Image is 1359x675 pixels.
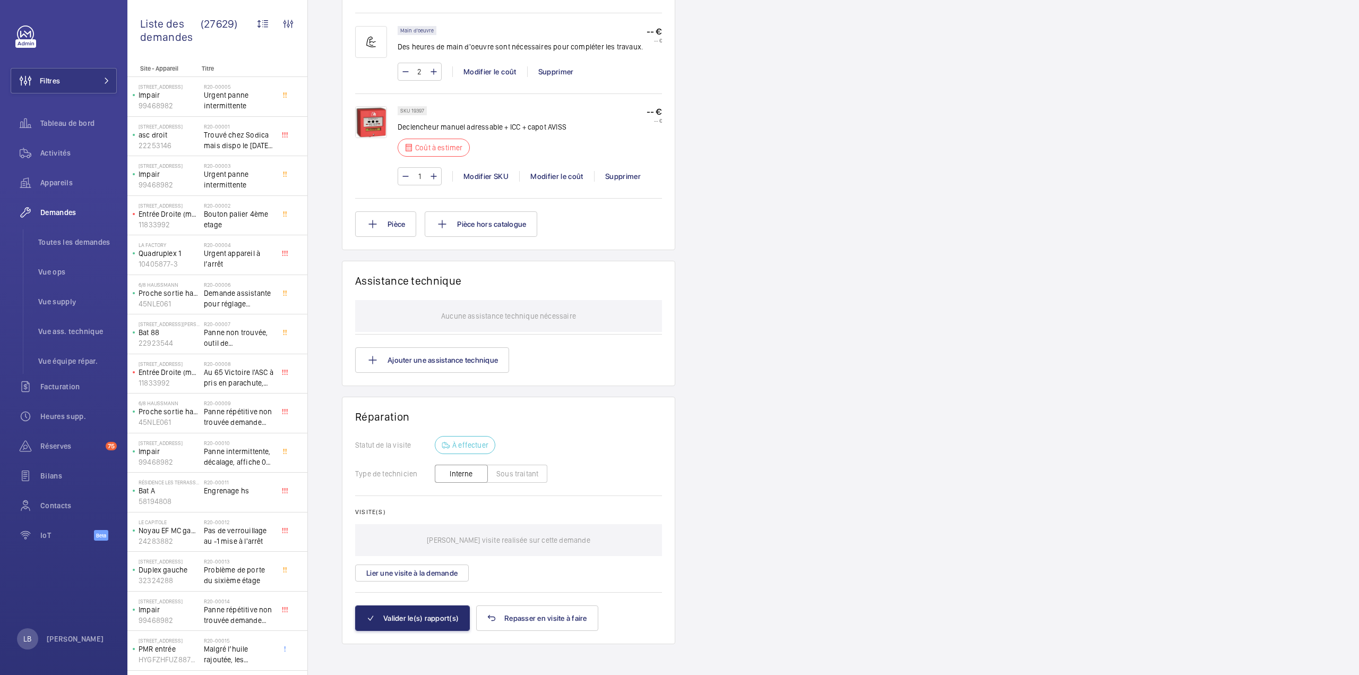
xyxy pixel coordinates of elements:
button: Pièce [355,211,416,237]
p: 99468982 [139,615,200,626]
span: Bilans [40,471,117,481]
div: Supprimer [527,66,584,77]
p: Aucune assistance technique nécessaire [441,300,576,332]
p: 99468982 [139,180,200,190]
p: La Factory [139,242,200,248]
p: 6/8 Haussmann [139,400,200,406]
p: Site - Appareil [127,65,197,72]
p: 22253146 [139,140,200,151]
p: Duplex gauche [139,565,200,575]
span: Problème de porte du sixième étage [204,565,274,586]
span: Heures supp. [40,411,117,422]
p: [PERSON_NAME] visite realisée sur cette demande [427,524,590,556]
p: Coût à estimer [415,142,463,153]
p: Impair [139,90,200,100]
span: Au 65 Victoire l'ASC à pris en parachute, toutes les sécu coupé, il est au 3 ème, asc sans machin... [204,367,274,388]
p: Noyau EF MC gauche [139,525,200,536]
h2: R20-00015 [204,637,274,644]
p: 11833992 [139,378,200,388]
span: Trouvé chez Sodica mais dispo le [DATE] [URL][DOMAIN_NAME] [204,130,274,151]
p: Impair [139,169,200,180]
p: À effectuer [452,440,488,450]
p: [STREET_ADDRESS] [139,361,200,367]
span: Malgré l’huile rajoutée, les vibrations continuent. Prévoir un realignement des guides ? [204,644,274,665]
p: 99468982 [139,100,200,111]
p: -- € [647,26,662,37]
button: Filtres [11,68,117,93]
p: Declencheur manuel adressable + ICC + capot AVISS [398,122,566,132]
div: Modifier SKU [452,171,519,182]
span: Vue supply [38,296,117,307]
h2: R20-00010 [204,440,274,446]
h1: Réparation [355,410,662,423]
span: Réserves [40,441,101,451]
span: Filtres [40,75,60,86]
span: Engrenage hs [204,485,274,496]
span: Beta [94,530,108,541]
span: Contacts [40,500,117,511]
p: asc droit [139,130,200,140]
button: Lier une visite à la demande [355,565,469,582]
p: Quadruplex 1 [139,248,200,259]
p: Bat 88 [139,327,200,338]
span: Panne répétitive non trouvée demande assistance expert technique [204,406,274,428]
span: Urgent panne intermittente [204,90,274,111]
h2: R20-00012 [204,519,274,525]
p: Bat A [139,485,200,496]
span: Demandes [40,207,117,218]
h2: Visite(s) [355,508,662,516]
p: 11833992 [139,219,200,230]
p: SKU 19397 [400,109,424,113]
p: Entrée Droite (monte-charge) [139,367,200,378]
span: Urgent appareil à l’arrêt [204,248,274,269]
span: Demande assistante pour réglage d'opérateurs porte cabine double accès [204,288,274,309]
span: Toutes les demandes [38,237,117,247]
span: Panne intermittente, décalage, affiche 0 au palier alors que l'appareil se trouve au 1er étage, c... [204,446,274,467]
div: Modifier le coût [519,171,594,182]
span: Bouton palier 4ème etage [204,209,274,230]
button: Repasser en visite à faire [476,605,598,631]
p: 10405877-3 [139,259,200,269]
h2: R20-00004 [204,242,274,248]
p: Résidence les Terrasse - [STREET_ADDRESS] [139,479,200,485]
span: Facturation [40,381,117,392]
p: [STREET_ADDRESS] [139,83,200,90]
p: [STREET_ADDRESS] [139,163,200,169]
p: [STREET_ADDRESS] [139,637,200,644]
div: Supprimer [594,171,651,182]
button: Interne [435,465,488,483]
button: Valider le(s) rapport(s) [355,605,470,631]
span: 75 [106,442,117,450]
p: HYGFZHFUZ88786ERDTFYG23 [139,654,200,665]
p: Proche sortie hall Pelletier [139,288,200,298]
p: PMR entrée [139,644,200,654]
p: [STREET_ADDRESS] [139,202,200,209]
h2: R20-00005 [204,83,274,90]
button: Pièce hors catalogue [425,211,537,237]
h2: R20-00006 [204,281,274,288]
p: 99468982 [139,457,200,467]
span: Appareils [40,177,117,188]
p: [STREET_ADDRESS] [139,598,200,604]
p: -- € [647,106,662,117]
p: -- € [647,117,662,124]
p: [STREET_ADDRESS] [139,558,200,565]
h1: Assistance technique [355,274,461,287]
p: Impair [139,604,200,615]
img: NJTZJAkjBTYgplYTvTNGbfKVm0jI5VOHrvB78e86sOyPlxtG.jpeg [355,106,387,138]
span: Vue ass. technique [38,326,117,337]
button: Sous traitant [487,465,547,483]
p: 58194808 [139,496,200,507]
p: LB [23,634,31,644]
p: 24283882 [139,536,200,546]
p: 22923544 [139,338,200,348]
p: 6/8 Haussmann [139,281,200,288]
img: muscle-sm.svg [355,26,387,58]
h2: R20-00007 [204,321,274,327]
h2: R20-00014 [204,598,274,604]
p: 45NLE061 [139,298,200,309]
p: Le Capitole [139,519,200,525]
h2: R20-00008 [204,361,274,367]
p: Titre [202,65,272,72]
span: Pas de verrouillage au -1 mise à l'arrêt [204,525,274,546]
